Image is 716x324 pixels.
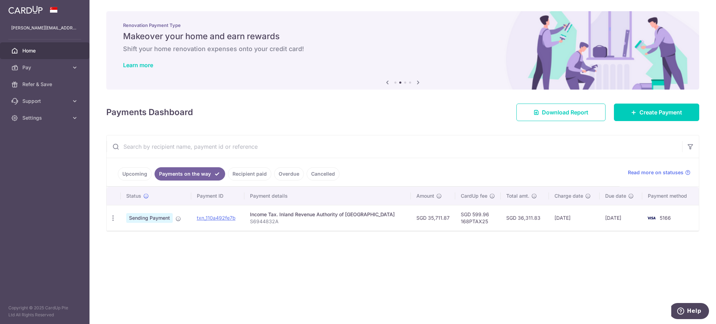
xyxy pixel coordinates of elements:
[191,187,244,205] th: Payment ID
[250,211,405,218] div: Income Tax. Inland Revenue Authority of [GEOGRAPHIC_DATA]
[123,31,682,42] h5: Makeover your home and earn rewards
[554,192,583,199] span: Charge date
[660,215,671,221] span: 5166
[461,192,487,199] span: CardUp fee
[106,106,193,119] h4: Payments Dashboard
[639,108,682,117] span: Create Payment
[605,192,626,199] span: Due date
[107,135,682,158] input: Search by recipient name, payment id or reference
[250,218,405,225] p: S6944832A
[11,24,78,31] p: [PERSON_NAME][EMAIL_ADDRESS][PERSON_NAME][DOMAIN_NAME]
[455,205,501,231] td: SGD 599.96 168PTAX25
[126,192,141,199] span: Status
[642,187,699,205] th: Payment method
[416,192,434,199] span: Amount
[501,205,549,231] td: SGD 36,311.83
[244,187,411,205] th: Payment details
[628,169,683,176] span: Read more on statuses
[123,45,682,53] h6: Shift your home renovation expenses onto your credit card!
[155,167,225,181] a: Payments on the way
[506,192,529,199] span: Total amt.
[118,167,152,181] a: Upcoming
[197,215,236,221] a: txn_110a492fe7b
[106,11,699,90] img: Renovation banner
[542,108,588,117] span: Download Report
[549,205,600,231] td: [DATE]
[22,81,69,88] span: Refer & Save
[644,214,658,222] img: Bank Card
[8,6,43,14] img: CardUp
[307,167,339,181] a: Cancelled
[22,114,69,121] span: Settings
[600,205,642,231] td: [DATE]
[228,167,271,181] a: Recipient paid
[628,169,690,176] a: Read more on statuses
[22,47,69,54] span: Home
[614,104,699,121] a: Create Payment
[274,167,304,181] a: Overdue
[123,22,682,28] p: Renovation Payment Type
[671,303,709,321] iframe: Opens a widget where you can find more information
[516,104,606,121] a: Download Report
[123,62,153,69] a: Learn more
[22,98,69,105] span: Support
[411,205,455,231] td: SGD 35,711.87
[22,64,69,71] span: Pay
[126,213,173,223] span: Sending Payment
